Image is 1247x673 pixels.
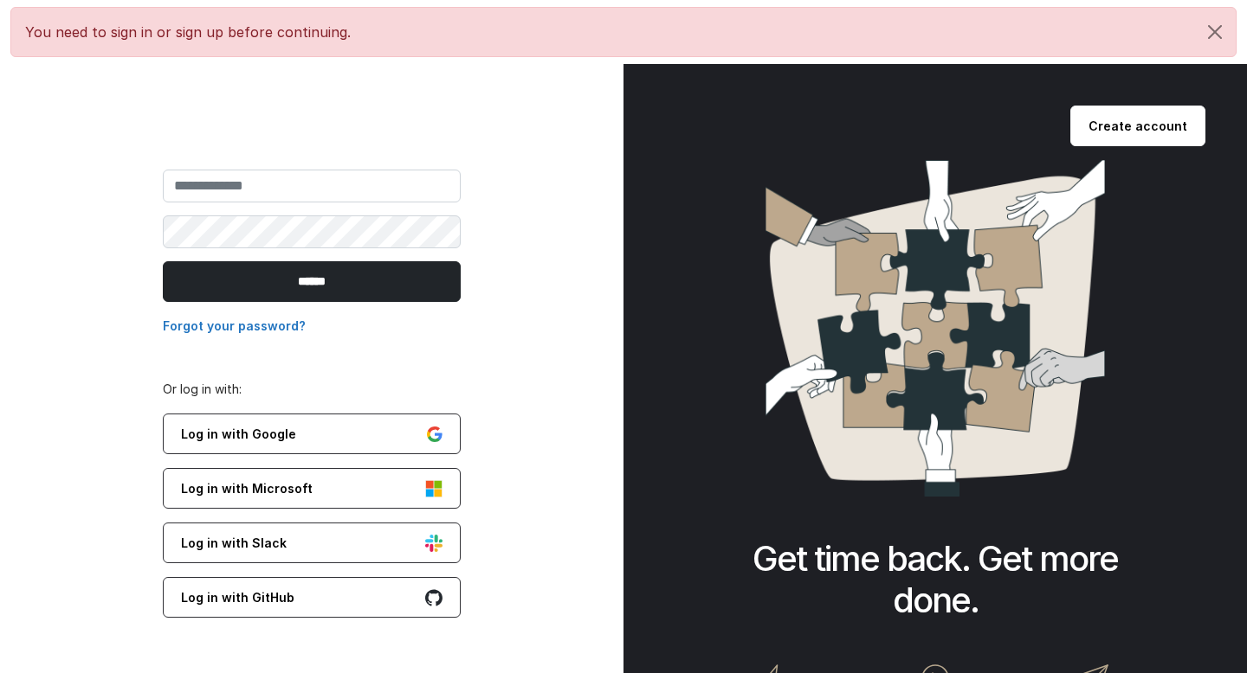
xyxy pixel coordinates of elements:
a: Log in with GitHub [163,577,461,618]
a: Forgot your password? [163,318,306,333]
a: Log in with Microsoft [163,468,461,509]
a: Create account [1070,106,1205,146]
div: You need to sign in or sign up before continuing. [10,7,1237,57]
span: Or log in with: [163,381,242,396]
h1: Get time back. Get more done. [707,538,1164,621]
img: sign_up_prop-c6f219029fb17c34632db22dd32299e5f8fde7e7be1d3a539c0ffc961b02b1bc.png [766,160,1105,497]
a: Log in with Google [163,413,461,454]
a: Log in with Slack [163,522,461,563]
